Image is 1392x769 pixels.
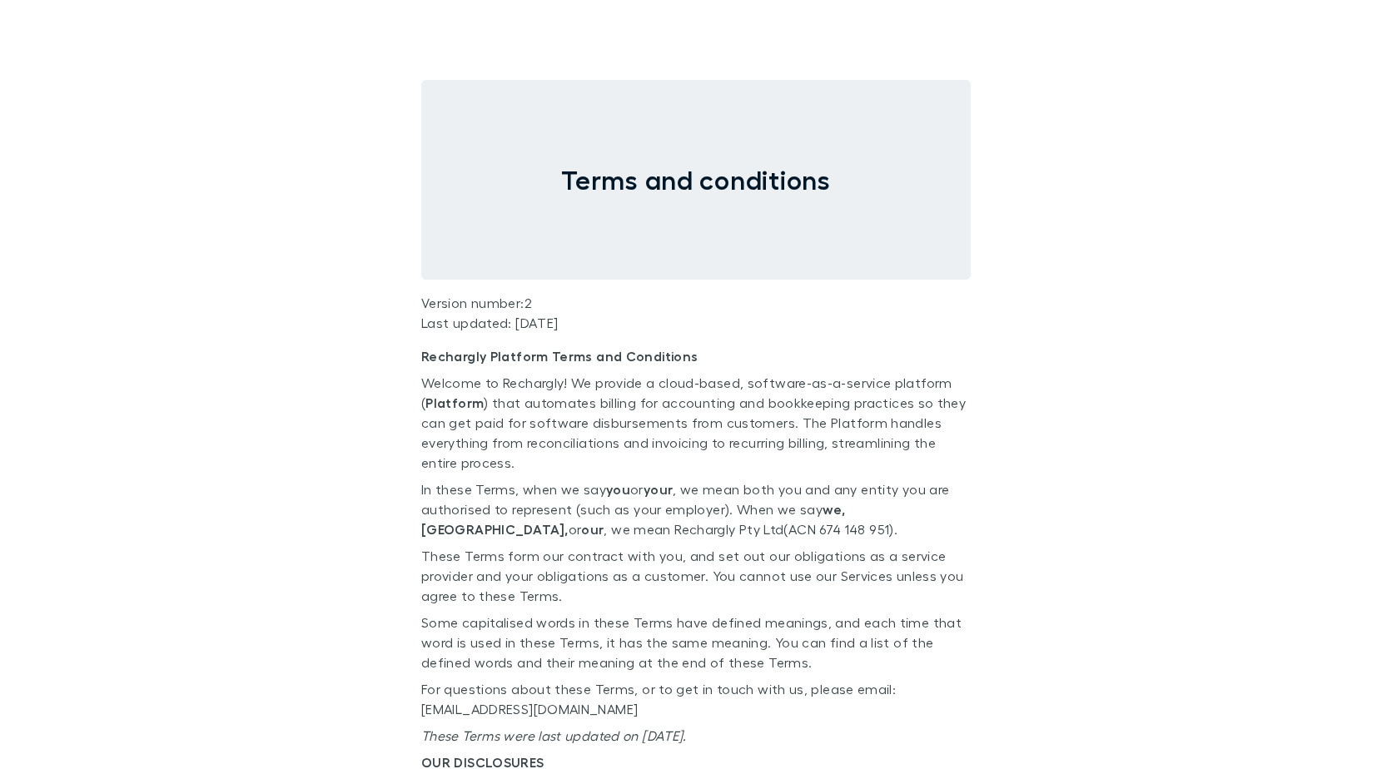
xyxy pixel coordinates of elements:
p: Last updated: [DATE] [421,313,971,333]
h1: Terms and conditions [421,164,971,196]
p: In these Terms, when we say or , we mean both you and any entity you are authorised to represent ... [421,479,971,539]
strong: your [644,481,673,498]
strong: you [606,481,630,498]
strong: Platform [425,394,484,411]
p: These Terms form our contract with you, and set out our obligations as a service provider and you... [421,546,971,606]
strong: Rechargly Platform Terms and Conditions [421,348,698,365]
p: Version number: 2 [421,293,971,313]
em: These Terms were last updated on [DATE]. [421,727,687,743]
p: Some capitalised words in these Terms have defined meanings, and each time that word is used in t... [421,613,971,672]
p: Welcome to Rechargly! We provide a cloud-based, software-as-a-service platform ( ) that automates... [421,373,971,473]
strong: our [581,521,604,538]
p: For questions about these Terms, or to get in touch with us, please email: [EMAIL_ADDRESS][DOMAIN... [421,679,971,719]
